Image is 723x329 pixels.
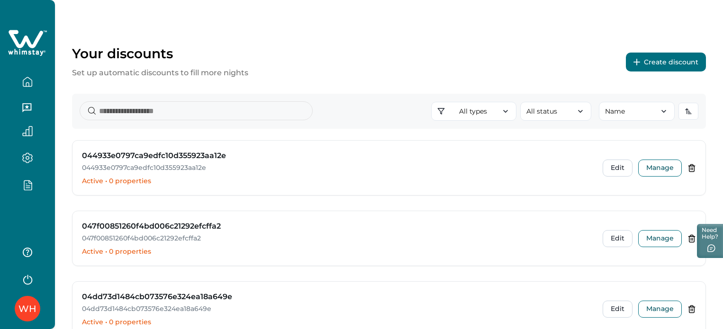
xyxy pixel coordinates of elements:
button: Manage [638,301,682,318]
p: 044933e0797ca9edfc10d355923aa12e [82,163,591,173]
div: Whimstay Host [18,297,36,320]
p: Your discounts [72,45,173,62]
p: 04dd73d1484cb073576e324ea18a649e [82,304,591,314]
h3: 044933e0797ca9edfc10d355923aa12e [82,150,226,161]
p: Active • 0 properties [82,318,591,327]
p: Set up automatic discounts to fill more nights [72,67,248,79]
p: Active • 0 properties [82,247,591,257]
button: Manage [638,230,682,247]
button: Create discount [626,53,706,71]
p: 047f00851260f4bd006c21292efcffa2 [82,234,591,243]
p: Active • 0 properties [82,177,591,186]
h3: 047f00851260f4bd006c21292efcffa2 [82,221,221,232]
h3: 04dd73d1484cb073576e324ea18a649e [82,291,232,302]
button: Edit [603,230,633,247]
button: Edit [603,160,633,177]
button: Manage [638,160,682,177]
button: Edit [603,301,633,318]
